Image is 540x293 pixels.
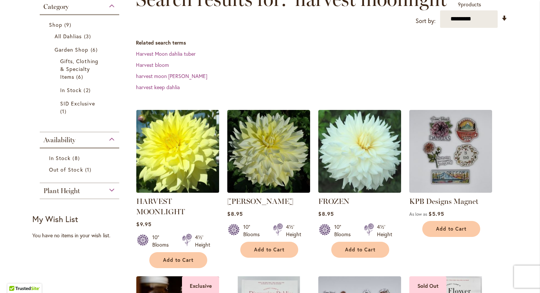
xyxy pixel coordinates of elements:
[72,154,81,162] span: 8
[286,223,301,238] div: 4½' Height
[458,1,461,8] span: 9
[49,166,112,173] a: Out of Stock 1
[240,242,298,258] button: Add to Cart
[60,107,68,115] span: 1
[43,3,69,11] span: Category
[84,32,93,40] span: 3
[409,110,492,193] img: KPB Designs Magnet
[60,58,98,80] span: Gifts, Clothing & Specialty Items
[32,232,131,239] div: You have no items in your wish list.
[318,187,401,194] a: Frozen
[429,210,444,217] span: $5.95
[6,267,26,287] iframe: Launch Accessibility Center
[227,210,243,217] span: $8.95
[163,257,193,263] span: Add to Cart
[409,187,492,194] a: KPB Designs Magnet
[43,136,75,144] span: Availability
[195,234,210,248] div: 4½' Height
[32,214,78,224] strong: My Wish List
[60,100,95,107] span: SID Exclusive
[136,50,196,57] a: Harvest Moon dahlia tuber
[345,247,375,253] span: Add to Cart
[422,221,480,237] button: Add to Cart
[254,247,284,253] span: Add to Cart
[149,252,207,268] button: Add to Cart
[49,154,71,162] span: In Stock
[136,187,219,194] a: Harvest Moonlight
[409,211,427,217] span: As low as
[152,234,173,248] div: 10" Blooms
[227,110,310,193] img: La Luna
[55,32,106,40] a: All Dahlias
[436,226,466,232] span: Add to Cart
[60,100,101,115] a: SID Exclusive
[55,33,82,40] span: All Dahlias
[136,61,169,68] a: Harvest bloom
[227,187,310,194] a: La Luna
[76,73,85,81] span: 6
[64,21,73,29] span: 9
[49,21,112,29] a: Shop
[334,223,355,238] div: 10" Blooms
[91,46,100,53] span: 6
[136,221,151,228] span: $9.95
[49,166,83,173] span: Out of Stock
[331,242,389,258] button: Add to Cart
[136,39,508,46] dt: Related search terms
[318,197,349,206] a: FROZEN
[243,223,264,238] div: 10" Blooms
[60,57,101,81] a: Gifts, Clothing &amp; Specialty Items
[60,87,82,94] span: In Stock
[55,46,89,53] span: Garden Shop
[318,110,401,193] img: Frozen
[227,197,293,206] a: [PERSON_NAME]
[409,197,478,206] a: KPB Designs Magnet
[318,210,334,217] span: $8.95
[43,187,80,195] span: Plant Height
[84,86,92,94] span: 2
[136,197,185,216] a: HARVEST MOONLIGHT
[134,108,221,195] img: Harvest Moonlight
[377,223,392,238] div: 4½' Height
[136,84,180,91] a: harvest keep dahlia
[49,21,62,28] span: Shop
[136,72,207,79] a: harvest moon [PERSON_NAME]
[49,154,112,162] a: In Stock 8
[60,86,101,94] a: In Stock
[85,166,93,173] span: 1
[55,46,106,53] a: Garden Shop
[416,14,436,28] label: Sort by:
